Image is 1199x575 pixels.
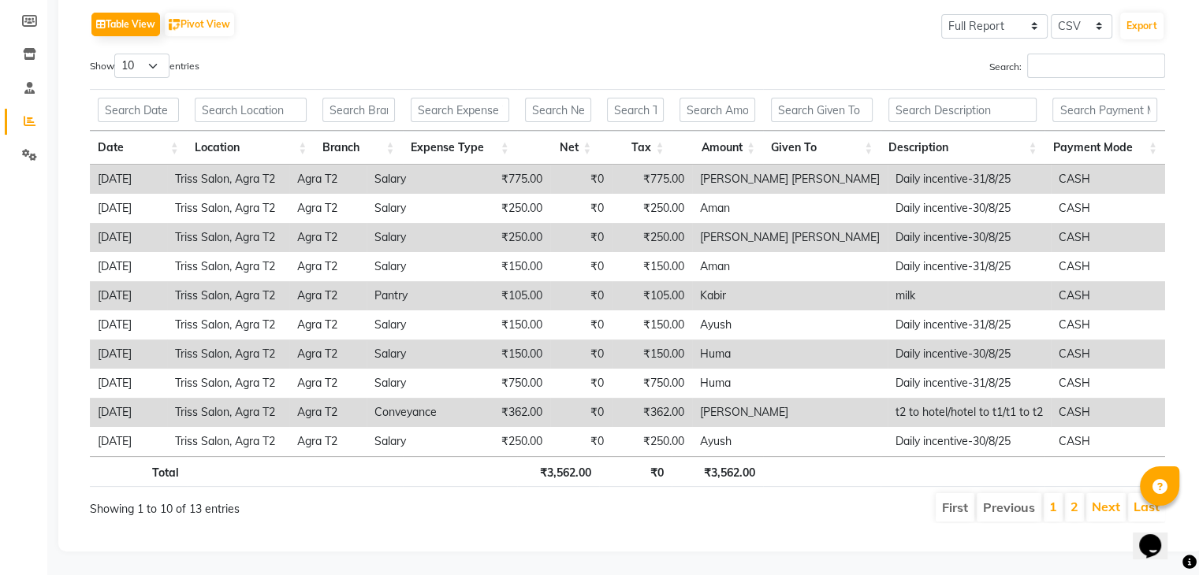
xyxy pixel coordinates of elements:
[289,369,367,398] td: Agra T2
[888,223,1051,252] td: Daily incentive-30/8/25
[289,339,367,369] td: Agra T2
[90,398,167,427] td: [DATE]
[90,165,167,194] td: [DATE]
[289,281,367,310] td: Agra T2
[989,54,1165,78] label: Search:
[289,252,367,281] td: Agra T2
[169,19,181,31] img: pivot.png
[475,223,549,252] td: ₹250.00
[367,310,475,339] td: Salary
[90,252,167,281] td: [DATE]
[550,252,612,281] td: ₹0
[167,252,289,281] td: Triss Salon, Agra T2
[195,98,307,122] input: Search Location
[289,427,367,456] td: Agra T2
[1051,223,1165,252] td: CASH
[91,13,160,36] button: Table View
[888,252,1051,281] td: Daily incentive-31/8/25
[692,398,888,427] td: [PERSON_NAME]
[680,98,755,122] input: Search Amount
[550,339,612,369] td: ₹0
[1051,369,1165,398] td: CASH
[1051,427,1165,456] td: CASH
[90,223,167,252] td: [DATE]
[888,369,1051,398] td: Daily incentive-31/8/25
[612,194,693,223] td: ₹250.00
[550,165,612,194] td: ₹0
[167,223,289,252] td: Triss Salon, Agra T2
[367,398,475,427] td: Conveyance
[1051,310,1165,339] td: CASH
[672,131,763,165] th: Amount: activate to sort column ascending
[612,398,693,427] td: ₹362.00
[692,281,888,310] td: Kabir
[403,131,517,165] th: Expense Type: activate to sort column ascending
[367,223,475,252] td: Salary
[612,252,693,281] td: ₹150.00
[1051,194,1165,223] td: CASH
[612,310,693,339] td: ₹150.00
[90,427,167,456] td: [DATE]
[888,98,1037,122] input: Search Description
[475,252,549,281] td: ₹150.00
[612,339,693,369] td: ₹150.00
[90,492,524,517] div: Showing 1 to 10 of 13 entries
[550,369,612,398] td: ₹0
[1049,499,1057,514] a: 1
[692,252,888,281] td: Aman
[475,369,549,398] td: ₹750.00
[692,310,888,339] td: Ayush
[1071,499,1078,514] a: 2
[1120,13,1164,39] button: Export
[888,194,1051,223] td: Daily incentive-30/8/25
[517,456,600,487] th: ₹3,562.00
[90,339,167,369] td: [DATE]
[187,131,315,165] th: Location: activate to sort column ascending
[550,427,612,456] td: ₹0
[550,223,612,252] td: ₹0
[165,13,234,36] button: Pivot View
[475,398,549,427] td: ₹362.00
[888,339,1051,369] td: Daily incentive-30/8/25
[1051,281,1165,310] td: CASH
[289,223,367,252] td: Agra T2
[612,165,693,194] td: ₹775.00
[692,339,888,369] td: Huma
[367,281,475,310] td: Pantry
[888,165,1051,194] td: Daily incentive-31/8/25
[90,54,199,78] label: Show entries
[612,223,693,252] td: ₹250.00
[881,131,1044,165] th: Description: activate to sort column ascending
[475,427,549,456] td: ₹250.00
[322,98,394,122] input: Search Branch
[475,165,549,194] td: ₹775.00
[599,131,672,165] th: Tax: activate to sort column ascending
[289,310,367,339] td: Agra T2
[90,131,187,165] th: Date: activate to sort column ascending
[550,281,612,310] td: ₹0
[167,339,289,369] td: Triss Salon, Agra T2
[167,194,289,223] td: Triss Salon, Agra T2
[692,165,888,194] td: [PERSON_NAME] [PERSON_NAME]
[763,131,881,165] th: Given To: activate to sort column ascending
[114,54,169,78] select: Showentries
[289,165,367,194] td: Agra T2
[692,427,888,456] td: Ayush
[367,194,475,223] td: Salary
[167,310,289,339] td: Triss Salon, Agra T2
[607,98,664,122] input: Search Tax
[517,131,600,165] th: Net: activate to sort column ascending
[475,281,549,310] td: ₹105.00
[1133,512,1183,559] iframe: chat widget
[1051,398,1165,427] td: CASH
[888,427,1051,456] td: Daily incentive-30/8/25
[167,369,289,398] td: Triss Salon, Agra T2
[98,98,179,122] input: Search Date
[771,98,873,122] input: Search Given To
[315,131,402,165] th: Branch: activate to sort column ascending
[367,339,475,369] td: Salary
[1027,54,1165,78] input: Search:
[550,310,612,339] td: ₹0
[599,456,672,487] th: ₹0
[1051,165,1165,194] td: CASH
